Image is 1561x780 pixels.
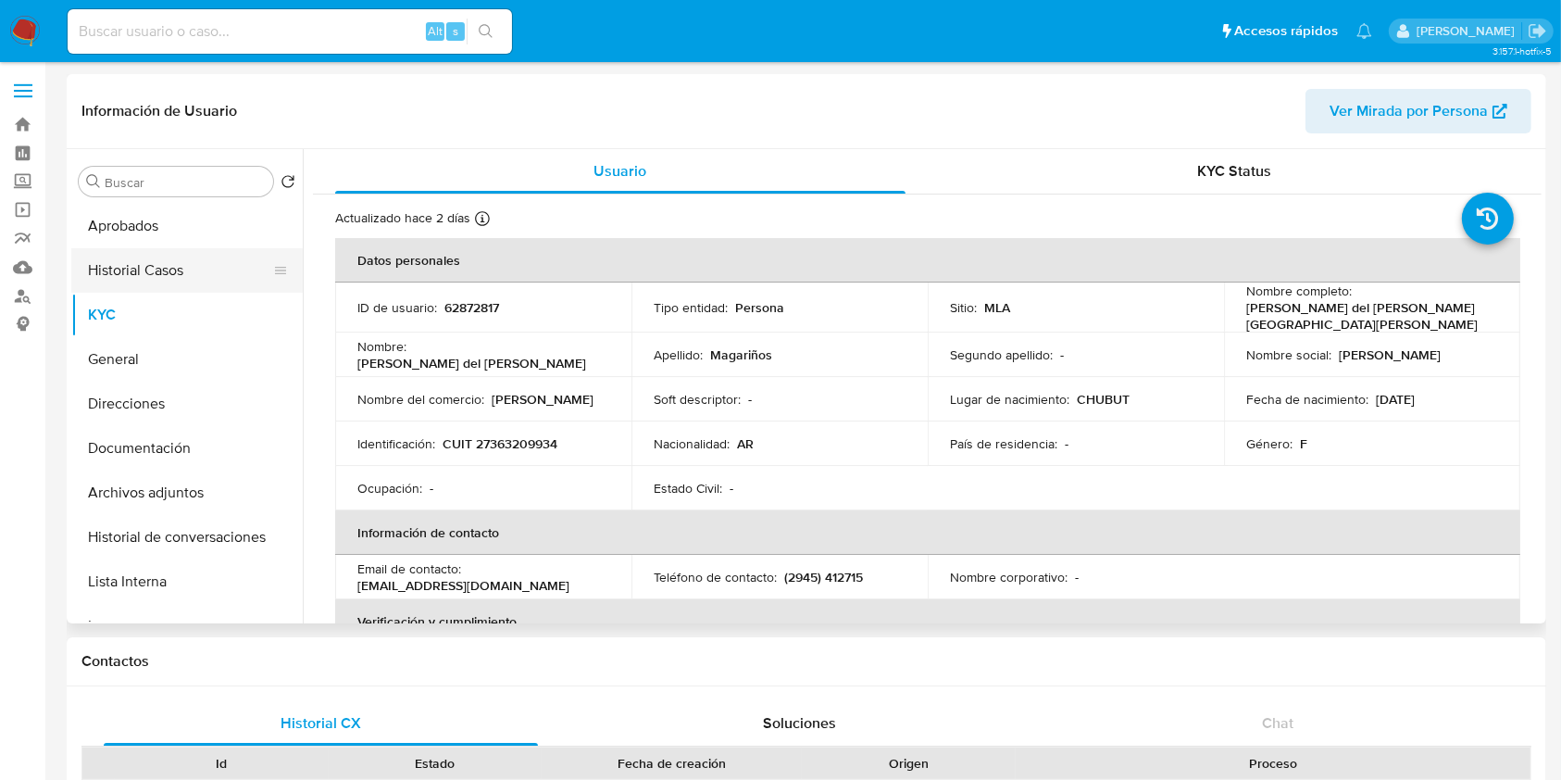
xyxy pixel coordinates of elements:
p: - [730,480,733,497]
p: CHUBUT [1077,391,1130,408]
div: Estado [342,754,530,773]
p: Teléfono de contacto : [654,569,777,585]
p: Soft descriptor : [654,391,741,408]
a: Notificaciones [1356,23,1372,39]
p: Fecha de nacimiento : [1246,391,1368,408]
p: Identificación : [357,435,435,452]
button: Ver Mirada por Persona [1305,89,1531,133]
p: Nacionalidad : [654,435,730,452]
span: KYC Status [1197,160,1271,182]
p: - [1065,435,1068,452]
p: [DATE] [1376,391,1415,408]
span: Ver Mirada por Persona [1330,89,1488,133]
p: Persona [735,299,784,316]
div: Proceso [1029,754,1517,773]
button: Documentación [71,426,303,471]
p: - [1060,346,1064,363]
p: julieta.rodriguez@mercadolibre.com [1417,22,1521,40]
p: F [1300,435,1307,452]
button: Direcciones [71,382,303,426]
p: [PERSON_NAME] del [PERSON_NAME] [357,355,586,371]
p: Segundo apellido : [950,346,1053,363]
th: Verificación y cumplimiento [335,599,1520,644]
h1: Contactos [81,652,1531,671]
p: Nombre completo : [1246,283,1352,299]
p: (2945) 412715 [784,569,863,585]
a: Salir [1528,21,1547,41]
p: País de residencia : [950,435,1057,452]
p: - [1075,569,1079,585]
span: Historial CX [281,712,361,734]
button: Volver al orden por defecto [281,174,295,195]
div: Id [128,754,316,773]
th: Información de contacto [335,510,1520,555]
p: [PERSON_NAME] del [PERSON_NAME][GEOGRAPHIC_DATA][PERSON_NAME] [1246,299,1491,333]
th: Datos personales [335,238,1520,283]
button: Historial Casos [71,248,288,293]
p: AR [737,435,754,452]
button: Lista Interna [71,560,303,604]
p: Apellido : [654,346,703,363]
p: Tipo entidad : [654,299,728,316]
p: Género : [1246,435,1293,452]
p: Nombre : [357,338,406,355]
p: Nombre del comercio : [357,391,484,408]
button: Buscar [86,174,101,189]
button: KYC [71,293,303,337]
p: Magariños [710,346,772,363]
p: 62872817 [444,299,499,316]
p: Actualizado hace 2 días [335,209,470,227]
button: search-icon [467,19,505,44]
h1: Información de Usuario [81,102,237,120]
p: CUIT 27363209934 [443,435,557,452]
span: s [453,22,458,40]
p: Nombre social : [1246,346,1331,363]
div: Fecha de creación [555,754,789,773]
span: Accesos rápidos [1234,21,1338,41]
p: Ocupación : [357,480,422,497]
p: Lugar de nacimiento : [950,391,1069,408]
p: Sitio : [950,299,977,316]
p: Email de contacto : [357,560,461,577]
p: MLA [984,299,1010,316]
input: Buscar usuario o caso... [68,19,512,44]
span: Chat [1262,712,1293,734]
input: Buscar [105,174,266,191]
button: Aprobados [71,204,303,248]
p: Estado Civil : [654,480,722,497]
span: Alt [428,22,443,40]
button: Items [71,604,303,648]
div: Origen [815,754,1003,773]
p: [EMAIL_ADDRESS][DOMAIN_NAME] [357,577,569,594]
button: Archivos adjuntos [71,471,303,515]
button: Historial de conversaciones [71,515,303,560]
span: Usuario [593,160,646,182]
button: General [71,337,303,382]
p: [PERSON_NAME] [492,391,593,408]
p: [PERSON_NAME] [1339,346,1441,363]
p: - [748,391,752,408]
span: Soluciones [763,712,836,734]
p: - [430,480,433,497]
p: ID de usuario : [357,299,437,316]
p: Nombre corporativo : [950,569,1068,585]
